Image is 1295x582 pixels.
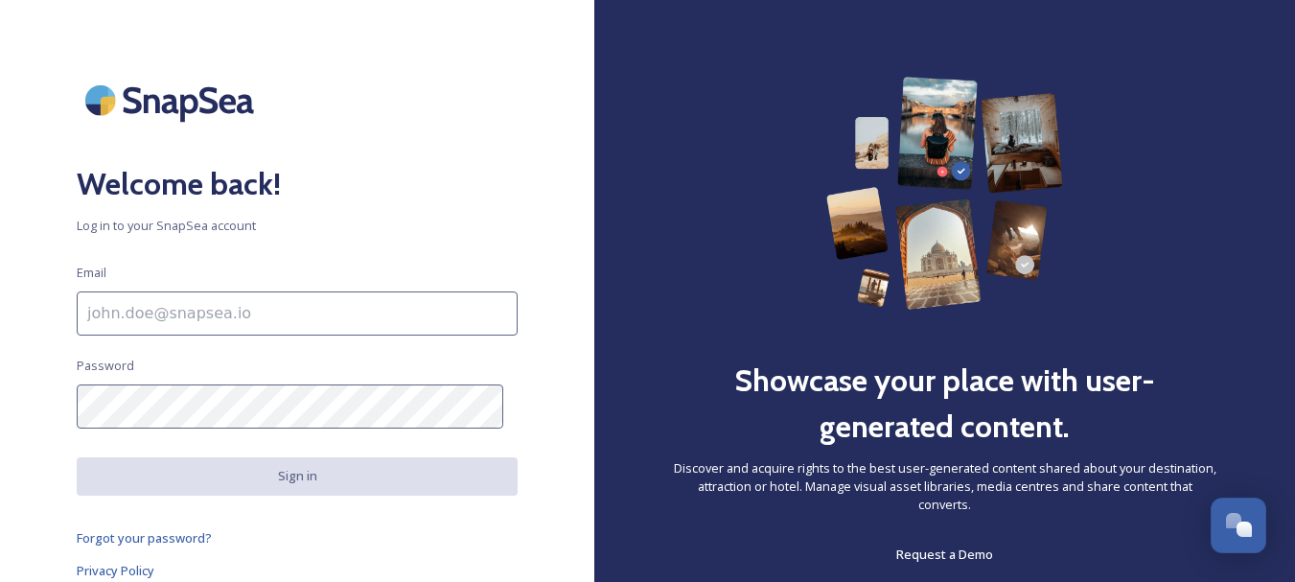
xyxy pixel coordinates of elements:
[896,543,993,566] a: Request a Demo
[77,161,518,207] h2: Welcome back!
[77,562,154,579] span: Privacy Policy
[77,291,518,336] input: john.doe@snapsea.io
[671,459,1218,515] span: Discover and acquire rights to the best user-generated content shared about your destination, att...
[77,457,518,495] button: Sign in
[826,77,1064,310] img: 63b42ca75bacad526042e722_Group%20154-p-800.png
[896,546,993,563] span: Request a Demo
[1211,498,1266,553] button: Open Chat
[77,264,106,282] span: Email
[77,68,268,132] img: SnapSea Logo
[77,529,212,547] span: Forgot your password?
[77,559,518,582] a: Privacy Policy
[77,357,134,375] span: Password
[77,217,518,235] span: Log in to your SnapSea account
[671,358,1218,450] h2: Showcase your place with user-generated content.
[77,526,518,549] a: Forgot your password?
